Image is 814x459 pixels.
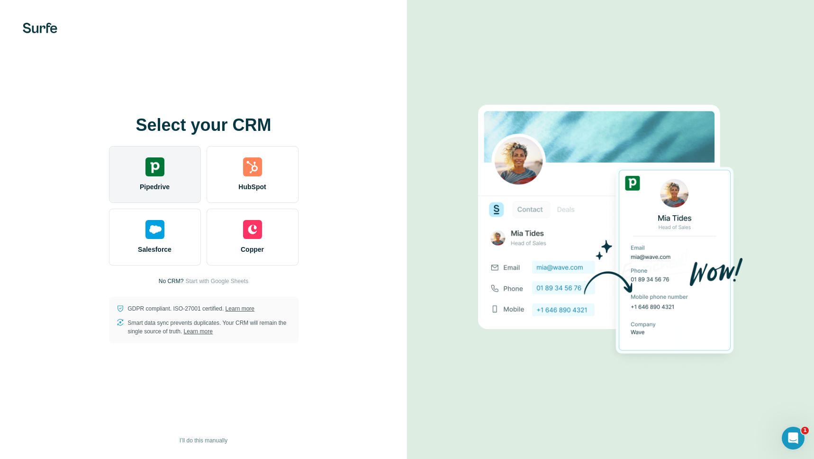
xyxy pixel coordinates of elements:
span: HubSpot [238,182,266,192]
button: Start with Google Sheets [185,277,248,285]
button: I’ll do this manually [173,433,234,448]
img: PIPEDRIVE image [478,89,743,370]
span: Pipedrive [140,182,170,192]
span: 1 [801,427,809,434]
span: Salesforce [138,245,172,254]
img: pipedrive's logo [145,157,164,176]
p: Smart data sync prevents duplicates. Your CRM will remain the single source of truth. [128,319,291,336]
img: Surfe's logo [23,23,57,33]
h1: Select your CRM [109,116,298,135]
img: hubspot's logo [243,157,262,176]
img: copper's logo [243,220,262,239]
span: I’ll do this manually [180,436,227,445]
p: No CRM? [159,277,184,285]
img: salesforce's logo [145,220,164,239]
iframe: Intercom live chat [782,427,805,450]
p: GDPR compliant. ISO-27001 certified. [128,304,254,313]
a: Learn more [184,328,213,335]
a: Learn more [226,305,254,312]
span: Copper [241,245,264,254]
